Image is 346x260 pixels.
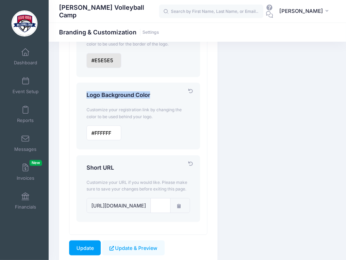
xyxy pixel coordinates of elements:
span: Customize your registration link by changing the color to be used behind your logo. [86,107,182,119]
input: Update [69,241,101,255]
span: [PERSON_NAME] [279,7,323,15]
span: Messages [14,146,36,152]
a: Reports [9,102,42,127]
h4: Short URL [86,164,190,171]
h1: Branding & Customization [59,29,159,36]
h1: [PERSON_NAME] Volleyball Camp [59,2,159,20]
input: Search by First Name, Last Name, or Email... [159,5,263,18]
span: New [30,160,42,166]
span: Customize your URL if you would like. Please make sure to save your changes before exiting this p... [86,180,187,192]
a: InvoicesNew [9,160,42,184]
span: Invoices [17,175,34,181]
span: Reports [17,117,34,123]
button: [PERSON_NAME] [275,3,336,19]
img: David Rubio Volleyball Camp [11,10,38,36]
button: Update & Preview [102,241,164,255]
span: Financials [15,204,36,210]
a: Settings [142,30,159,35]
a: Dashboard [9,44,42,69]
h4: Logo Background Color [86,92,190,99]
a: Financials [9,189,42,213]
button: Copy to clipboard [170,198,190,213]
span: [URL][DOMAIN_NAME] [86,198,151,213]
span: Customize your registration link by changing the color to be used for the border of the logo. [86,34,182,47]
a: Messages [9,131,42,155]
a: Event Setup [9,73,42,98]
span: Event Setup [13,89,39,95]
span: Dashboard [14,60,37,66]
